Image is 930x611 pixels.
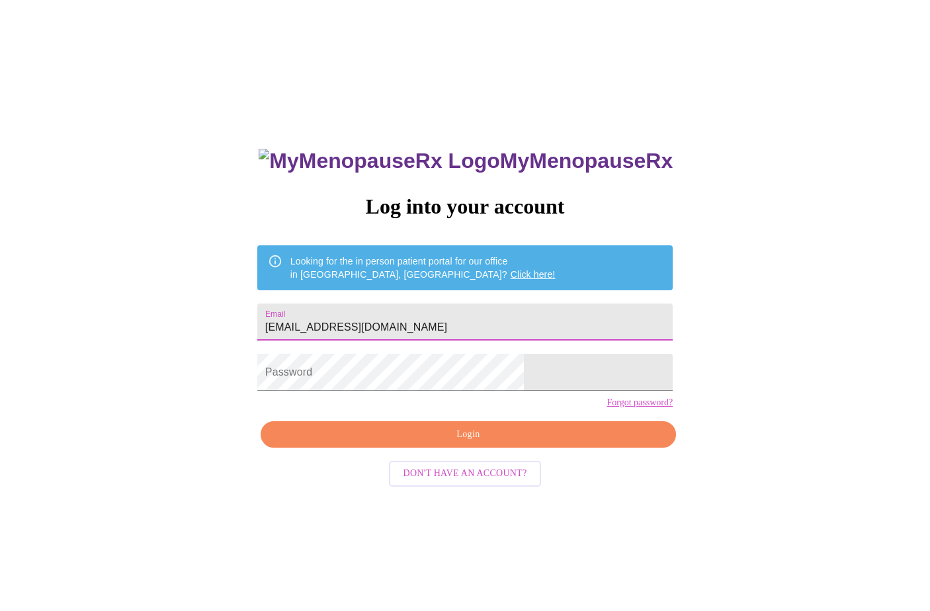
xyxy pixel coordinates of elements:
h3: MyMenopauseRx [259,149,673,173]
a: Forgot password? [607,397,673,408]
h3: Log into your account [257,194,673,219]
a: Don't have an account? [386,467,545,478]
button: Login [261,421,676,448]
span: Don't have an account? [403,466,527,482]
img: MyMenopauseRx Logo [259,149,499,173]
div: Looking for the in person patient portal for our office in [GEOGRAPHIC_DATA], [GEOGRAPHIC_DATA]? [290,249,556,286]
button: Don't have an account? [389,461,542,487]
a: Click here! [511,269,556,280]
span: Login [276,427,661,443]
